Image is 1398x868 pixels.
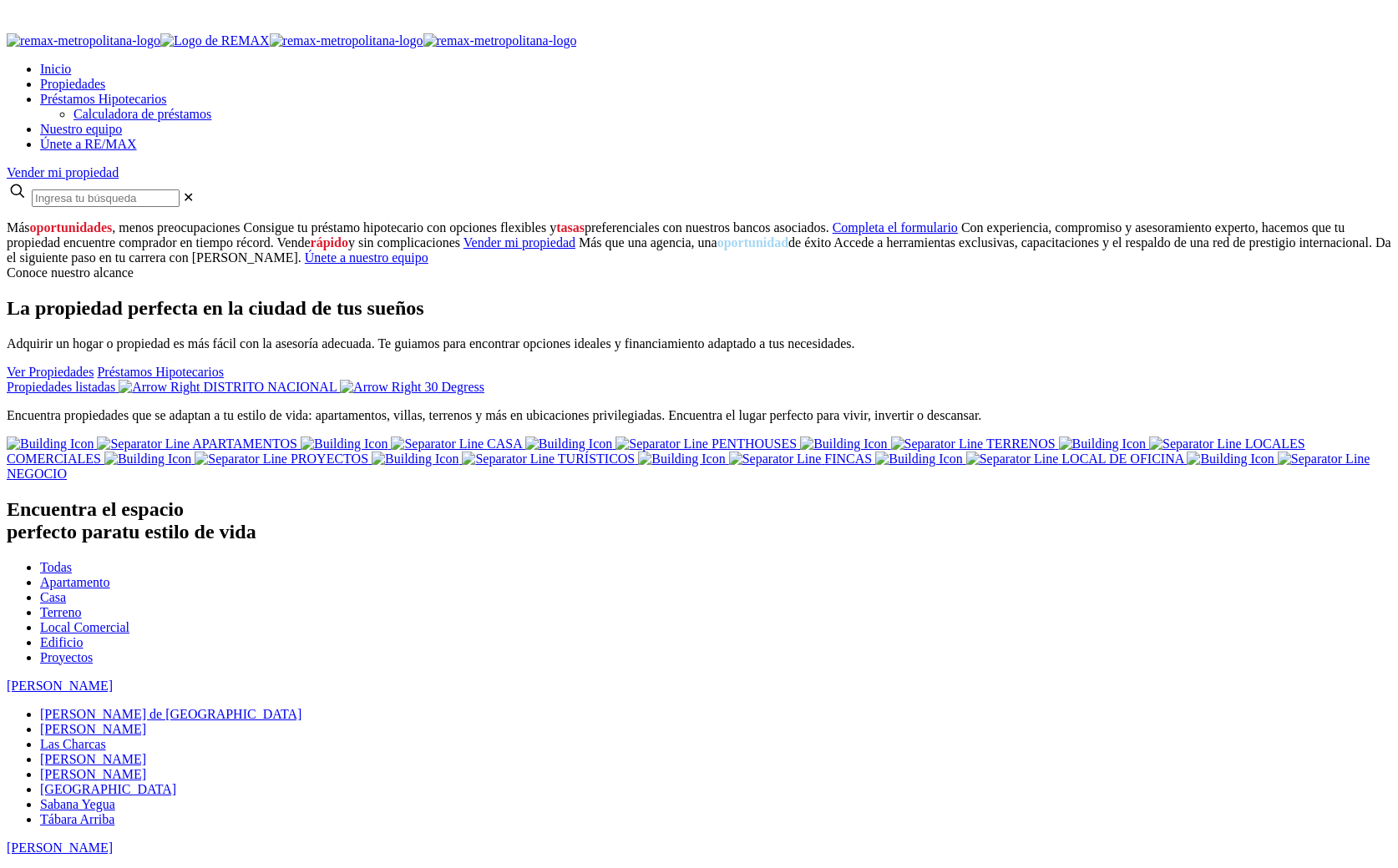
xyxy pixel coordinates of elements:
sr7-txt: Accede a herramientas exclusivas, capacitaciones y el respaldo de una red de prestigio internacio... [7,235,1391,265]
a: Tábara Arriba [40,812,114,826]
a: TERRENOS [800,437,1058,451]
span: PROYECTOS [291,452,368,466]
a: PROYECTOS [104,452,372,466]
span: TURÍSTICOS [558,452,635,466]
img: Separator Line [391,437,484,452]
img: remax-metropolitana-logo [7,33,160,48]
span: DISTRITO NACIONAL [204,380,337,394]
img: Separator Line [97,437,190,452]
a: [PERSON_NAME] [40,722,146,736]
img: Building Icon [638,452,725,467]
img: Separator Line [966,452,1059,467]
sr7-txt: Vende y sin complicaciones [277,235,461,250]
span: TERRENOS [986,437,1056,451]
sr7-txt: Más que una agencia, una de éxito [579,235,831,250]
a: Terreno [40,605,82,619]
sr7-txt: Consigue tu préstamo hipotecario con opciones flexibles y preferenciales con nuestros bancos asoc... [244,220,829,235]
a: Propiedades listadas Arrow Right DISTRITO NACIONAL Arrow Right 30 Degress [7,380,484,394]
img: Separator Line [1149,437,1242,452]
a: Únete a nuestro equipo [305,250,428,265]
a: APARTAMENTOS [7,437,301,451]
img: Building Icon [525,437,612,452]
a: NEGOCIO [7,452,1370,481]
a: Nuestro equipo [40,122,122,136]
span: APARTAMENTOS [192,437,297,451]
a: TURÍSTICOS [372,452,638,466]
a: LOCALES COMERCIALES [7,437,1305,466]
a: RE/MAX Metropolitana [7,33,576,48]
a: FINCAS [638,452,875,466]
a: [GEOGRAPHIC_DATA] [40,782,176,796]
span: Conoce nuestro alcance [7,265,134,280]
a: Préstamos Hipotecarios [40,92,167,106]
a: Vender mi propiedad [463,235,575,250]
img: remax-metropolitana-logo [270,33,423,48]
h2: La propiedad perfecta en la ciudad de tus sueños [7,297,1391,320]
img: Arrow Right 30 Degress [340,380,484,395]
a: Préstamos Hipotecarios [97,365,224,379]
a: Edificio [40,635,84,649]
a: Vender mi propiedad [7,165,119,179]
svg: search icon [7,180,28,202]
span: oportunidad [717,235,788,250]
p: Encuentra propiedades que se adaptan a tu estilo de vida [7,408,1391,423]
img: Logo de REMAX [160,33,270,48]
img: Building Icon [301,437,387,452]
span: NEGOCIO [7,467,67,481]
a: CASA [301,437,525,451]
a: Ver Propiedades [7,365,94,379]
img: Building Icon [104,452,191,467]
span: PENTHOUSES [712,437,797,451]
h2: Encuentra el espacio perfecto para [7,498,1391,543]
a: Local Comercial [40,620,129,634]
a: Todas [40,560,72,574]
a: Propiedades [40,77,105,91]
a: Inicio [40,62,71,76]
span: CASA [487,437,522,451]
img: Separator Line [891,437,984,452]
img: Separator Line [462,452,555,467]
sr7-txt: Más , menos preocupaciones [7,220,241,235]
img: Building Icon [800,437,887,452]
img: Building Icon [875,452,962,467]
input: Ingresa tu búsqueda [32,189,180,207]
img: remax-metropolitana-logo [423,33,577,48]
a: Completa el formulario [833,220,958,235]
a: [PERSON_NAME] [40,752,146,766]
a: Sabana Yegua [40,797,115,811]
img: Building Icon [1187,452,1274,467]
a: Las Charcas [40,737,106,751]
nav: Main menu [7,62,1391,152]
img: Building Icon [7,437,94,452]
img: Building Icon [372,452,458,467]
span: Propiedades listadas [7,380,115,394]
a: LOCAL DE OFICINA [875,452,1187,466]
span: ✕ [183,190,194,204]
a: Proyectos [40,650,93,664]
span: rápido [311,235,348,250]
img: Arrow Right [119,380,200,395]
img: Separator Line [1278,452,1370,467]
a: [PERSON_NAME] [40,767,146,781]
img: Separator Line [729,452,822,467]
a: Calculadora de préstamos [73,107,211,121]
span: tu estilo de vida [122,521,256,542]
span: Únete a RE/MAX [40,137,137,151]
p: Adquirir un hogar o propiedad es más fácil con la asesoría adecuada. Te guiamos para encontrar op... [7,336,1391,351]
span: oportunidades [30,220,113,235]
img: Building Icon [1059,437,1146,452]
a: [PERSON_NAME] [7,840,113,855]
img: Separator Line [195,452,287,467]
a: Apartamento [40,575,110,589]
span: tasas [556,220,585,235]
sr7-txt: Con experiencia, compromiso y asesoramiento experto, hacemos que tu propiedad encuentre comprador... [7,220,1345,250]
span: LOCAL DE OFICINA [1061,452,1183,466]
a: [PERSON_NAME] de [GEOGRAPHIC_DATA] [40,707,301,721]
